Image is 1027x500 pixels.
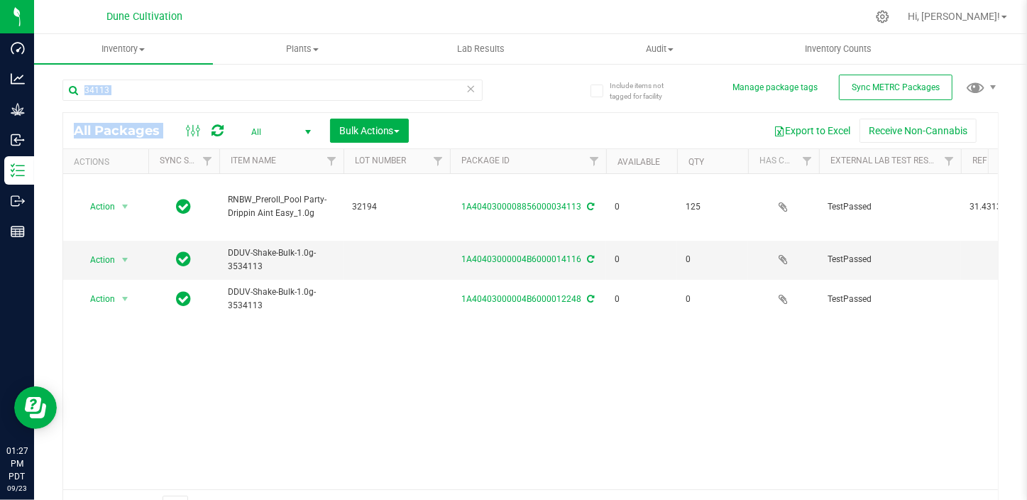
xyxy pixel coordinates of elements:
span: Include items not tagged for facility [610,80,681,102]
span: 0 [615,253,669,266]
a: 1A4040300008856000034113 [462,202,582,212]
span: 0 [615,200,669,214]
a: Filter [320,149,344,173]
a: Package ID [461,156,510,165]
a: Lot Number [355,156,406,165]
inline-svg: Analytics [11,72,25,86]
inline-svg: Grow [11,102,25,116]
a: Sync Status [160,156,214,165]
span: All Packages [74,123,174,138]
button: Manage package tags [732,82,818,94]
inline-svg: Outbound [11,194,25,208]
span: select [116,197,134,217]
span: Inventory [34,43,213,55]
span: Sync from Compliance System [586,294,595,304]
a: Available [617,157,660,167]
button: Export to Excel [764,119,860,143]
span: 0 [686,293,740,306]
span: 0 [686,253,740,266]
a: Inventory Counts [749,34,928,64]
span: select [116,289,134,309]
span: RNBW_Preroll_Pool Party-Drippin Aint Easy_1.0g [228,193,335,220]
span: In Sync [177,289,192,309]
input: Search Package ID, Item Name, SKU, Lot or Part Number... [62,80,483,101]
span: Bulk Actions [339,125,400,136]
button: Receive Non-Cannabis [860,119,977,143]
span: TestPassed [828,293,952,306]
span: Dune Cultivation [107,11,183,23]
a: Filter [427,149,450,173]
inline-svg: Dashboard [11,41,25,55]
span: select [116,250,134,270]
span: Sync from Compliance System [586,254,595,264]
a: Filter [796,149,819,173]
div: Actions [74,157,143,167]
span: Hi, [PERSON_NAME]! [908,11,1000,22]
th: Has COA [748,149,819,174]
span: TestPassed [828,200,952,214]
a: Lab Results [392,34,571,64]
a: Filter [583,149,606,173]
span: Sync from Compliance System [586,202,595,212]
a: Item Name [231,156,276,165]
a: Filter [938,149,961,173]
span: In Sync [177,249,192,269]
span: DDUV-Shake-Bulk-1.0g-3534113 [228,286,335,312]
iframe: Resource center [14,386,57,429]
span: TestPassed [828,253,952,266]
a: Inventory [34,34,213,64]
a: External Lab Test Result [830,156,942,165]
a: Audit [570,34,749,64]
a: 1A40403000004B6000012248 [462,294,582,304]
a: Qty [688,157,704,167]
span: Action [77,250,116,270]
p: 01:27 PM PDT [6,445,28,483]
span: 32194 [352,200,441,214]
span: Audit [571,43,748,55]
div: Manage settings [874,10,891,23]
inline-svg: Inventory [11,163,25,178]
span: Action [77,289,116,309]
inline-svg: Inbound [11,133,25,147]
span: Action [77,197,116,217]
span: Sync METRC Packages [852,82,940,92]
span: Lab Results [438,43,524,55]
span: 0 [615,293,669,306]
inline-svg: Reports [11,224,25,239]
a: 1A40403000004B6000014116 [462,254,582,264]
span: Inventory Counts [786,43,891,55]
span: Clear [466,80,476,98]
button: Sync METRC Packages [839,75,952,100]
span: DDUV-Shake-Bulk-1.0g-3534113 [228,246,335,273]
span: Plants [214,43,391,55]
a: Plants [213,34,392,64]
span: In Sync [177,197,192,217]
span: 125 [686,200,740,214]
p: 09/23 [6,483,28,494]
button: Bulk Actions [330,119,409,143]
a: Filter [196,149,219,173]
